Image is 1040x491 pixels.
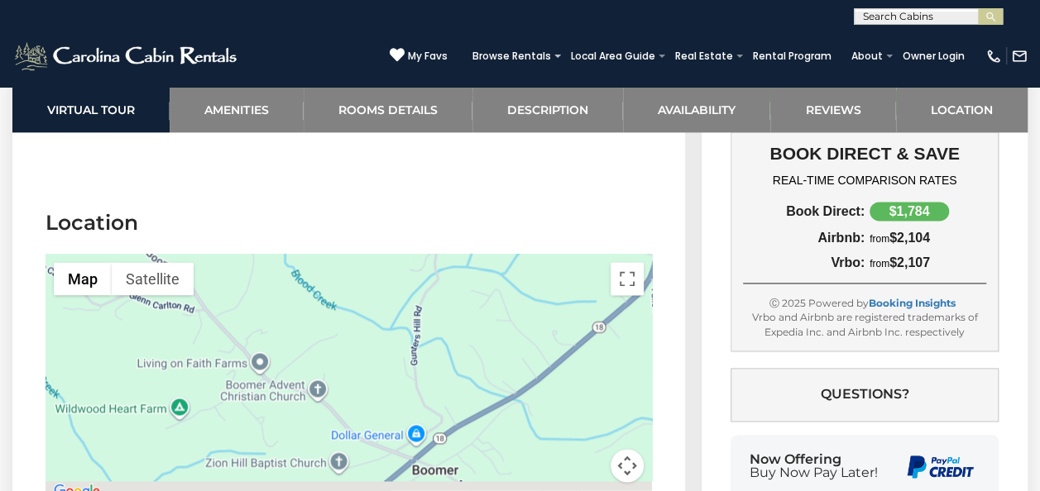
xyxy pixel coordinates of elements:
a: Reviews [770,87,895,132]
div: $2,107 [865,255,986,270]
a: Booking Insights [869,297,956,309]
a: Location [896,87,1028,132]
button: Questions? [731,368,999,422]
h3: Location [46,208,652,237]
span: from [870,233,889,245]
h3: BOOK DIRECT & SAVE [743,144,986,164]
a: Amenities [170,87,303,132]
img: White-1-2.png [12,40,242,73]
a: Virtual Tour [12,87,170,132]
div: $1,784 [870,202,949,221]
span: My Favs [408,49,448,64]
img: mail-regular-white.png [1011,48,1028,64]
a: Browse Rentals [464,45,559,68]
button: Toggle fullscreen view [611,262,644,295]
a: Rental Program [745,45,840,68]
span: Buy Now Pay Later! [750,466,878,479]
div: Book Direct: [743,204,865,219]
a: Local Area Guide [563,45,664,68]
button: Show street map [54,262,112,295]
img: phone-regular-white.png [985,48,1002,64]
a: About [843,45,891,68]
div: Airbnb: [743,231,865,245]
div: Vrbo: [743,255,865,270]
a: Real Estate [667,45,741,68]
a: Owner Login [894,45,973,68]
div: Ⓒ 2025 Powered by [743,296,986,310]
a: Description [472,87,623,132]
a: My Favs [390,47,448,64]
h4: REAL-TIME COMPARISON RATES [743,174,986,187]
span: from [870,258,889,269]
a: Rooms Details [304,87,472,132]
button: Show satellite imagery [112,262,194,295]
a: Availability [623,87,770,132]
div: Now Offering [750,453,878,479]
div: $2,104 [865,231,986,245]
div: Vrbo and Airbnb are registered trademarks of Expedia Inc. and Airbnb Inc. respectively [743,310,986,338]
button: Map camera controls [611,449,644,482]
